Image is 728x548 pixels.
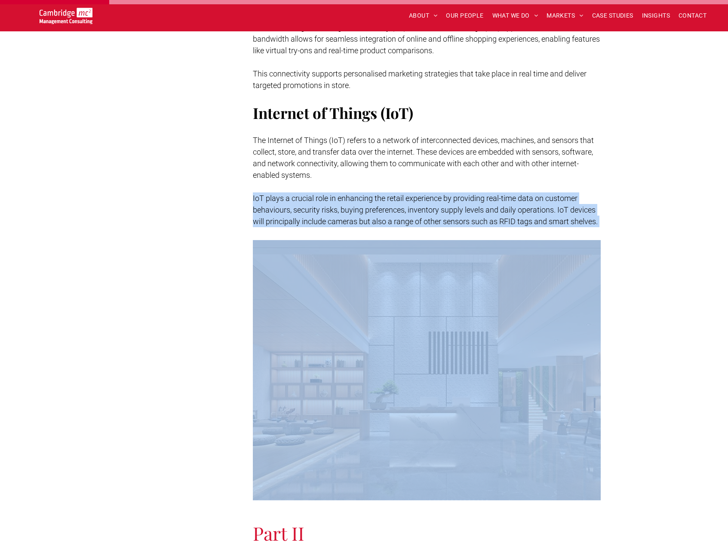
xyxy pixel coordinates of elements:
[674,9,711,22] a: CONTACT
[253,69,587,90] span: This connectivity supports personalised marketing strategies that take place in real time and del...
[405,9,442,22] a: ABOUT
[40,8,92,24] img: Go to Homepage
[488,9,543,22] a: WHAT WE DO
[253,521,304,545] span: Part II
[253,194,598,226] span: IoT plays a crucial role in enhancing the retail experience by providing real-time data on custom...
[253,103,413,123] span: Internet of Things (IoT)
[40,9,92,18] a: Your Business Transformed | Cambridge Management Consulting
[253,136,594,180] span: The Internet of Things (IoT) refers to a network of interconnected devices, machines, and sensors...
[542,9,587,22] a: MARKETS
[442,9,488,22] a: OUR PEOPLE
[638,9,674,22] a: INSIGHTS
[588,9,638,22] a: CASE STUDIES
[253,240,601,500] img: A surreal, futuristic city with tall rectangular towers in green and pink tones, mirrored perfect...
